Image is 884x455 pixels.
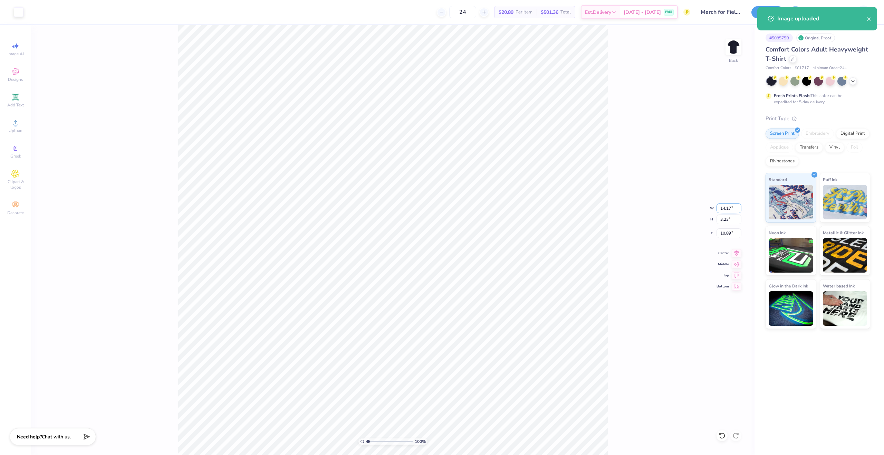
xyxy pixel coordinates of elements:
[560,9,571,16] span: Total
[769,229,786,236] span: Neon Ink
[823,176,837,183] span: Puff Ink
[624,9,661,16] span: [DATE] - [DATE]
[17,434,42,440] strong: Need help?
[9,128,22,133] span: Upload
[823,238,867,273] img: Metallic & Glitter Ink
[796,34,835,42] div: Original Proof
[801,129,834,139] div: Embroidery
[585,9,611,16] span: Est. Delivery
[499,9,513,16] span: $20.89
[717,284,729,289] span: Bottom
[774,93,810,98] strong: Fresh Prints Flash:
[766,45,868,63] span: Comfort Colors Adult Heavyweight T-Shirt
[729,57,738,64] div: Back
[823,185,867,219] img: Puff Ink
[823,229,864,236] span: Metallic & Glitter Ink
[727,40,740,54] img: Back
[766,34,793,42] div: # 508575B
[717,251,729,256] span: Center
[8,51,24,57] span: Image AI
[766,115,870,123] div: Print Type
[751,6,784,18] button: Save
[795,65,809,71] span: # C1717
[717,273,729,278] span: Top
[769,291,813,326] img: Glow in the Dark Ink
[42,434,71,440] span: Chat with us.
[766,129,799,139] div: Screen Print
[7,210,24,216] span: Decorate
[774,93,859,105] div: This color can be expedited for 5 day delivery.
[766,65,791,71] span: Comfort Colors
[823,291,867,326] img: Water based Ink
[7,102,24,108] span: Add Text
[695,5,746,19] input: Untitled Design
[795,142,823,153] div: Transfers
[836,129,869,139] div: Digital Print
[813,65,847,71] span: Minimum Order: 24 +
[769,185,813,219] img: Standard
[766,142,793,153] div: Applique
[777,15,867,23] div: Image uploaded
[665,10,672,15] span: FREE
[769,176,787,183] span: Standard
[415,438,426,445] span: 100 %
[846,142,863,153] div: Foil
[10,153,21,159] span: Greek
[516,9,532,16] span: Per Item
[717,262,729,267] span: Middle
[541,9,558,16] span: $501.36
[8,77,23,82] span: Designs
[3,179,28,190] span: Clipart & logos
[825,142,844,153] div: Vinyl
[766,156,799,167] div: Rhinestones
[823,282,855,290] span: Water based Ink
[867,15,872,23] button: close
[769,238,813,273] img: Neon Ink
[449,6,476,18] input: – –
[769,282,808,290] span: Glow in the Dark Ink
